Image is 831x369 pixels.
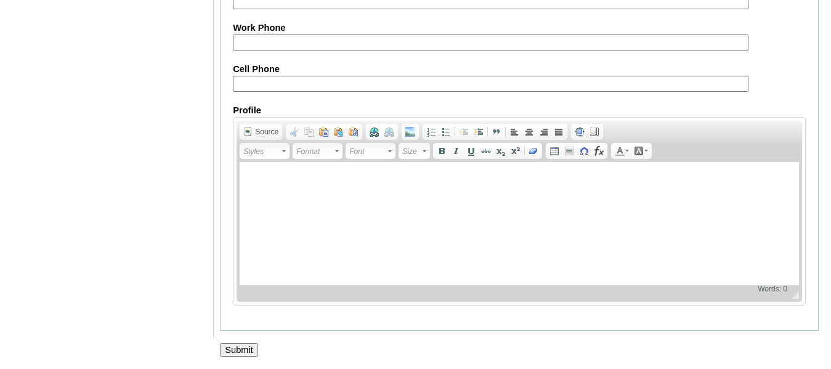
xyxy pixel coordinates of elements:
a: Add Image [403,125,418,139]
a: Bold [434,144,449,158]
a: Font [346,143,395,159]
span: Words: 0 [755,284,790,293]
a: Subscript [493,144,508,158]
a: Paste [317,125,331,139]
a: Block Quote [489,125,504,139]
a: Format [293,143,343,159]
label: Work Phone [233,22,806,34]
a: Insert/Remove Numbered List [424,125,439,139]
a: Unlink [382,125,397,139]
span: Format [296,144,333,159]
a: Underline [464,144,479,158]
span: Resize [784,291,799,299]
a: Insert Equation [591,144,606,158]
a: Size [399,143,430,159]
a: Superscript [508,144,523,158]
a: Insert Horizontal Line [562,144,577,158]
span: Size [402,144,421,159]
input: Submit [220,343,258,357]
span: Source [253,127,278,137]
a: Paste as plain text [331,125,346,139]
div: Statistics [755,284,790,293]
a: Align Left [507,125,522,139]
a: Italic [449,144,464,158]
iframe: Rich Text Editor, AboutMe [240,162,799,285]
a: Decrease Indent [456,125,471,139]
label: Cell Phone [233,63,806,76]
a: Strike Through [479,144,493,158]
a: Align Right [537,125,551,139]
a: Insert Special Character [577,144,591,158]
a: Background Color [631,144,651,158]
a: Link [367,125,382,139]
span: Font [349,144,386,159]
a: Show Blocks [587,125,602,139]
a: Insert/Remove Bulleted List [439,125,453,139]
a: Remove Format [526,144,541,158]
a: Paste from Word [346,125,361,139]
a: Text Color [612,144,631,158]
label: Profile [233,104,806,117]
a: Styles [240,143,290,159]
a: Source [241,125,281,139]
a: Copy [302,125,317,139]
span: Styles [243,144,280,159]
a: Maximize [572,125,587,139]
a: Cut [287,125,302,139]
a: Increase Indent [471,125,486,139]
a: Center [522,125,537,139]
a: Justify [551,125,566,139]
a: Table [547,144,562,158]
